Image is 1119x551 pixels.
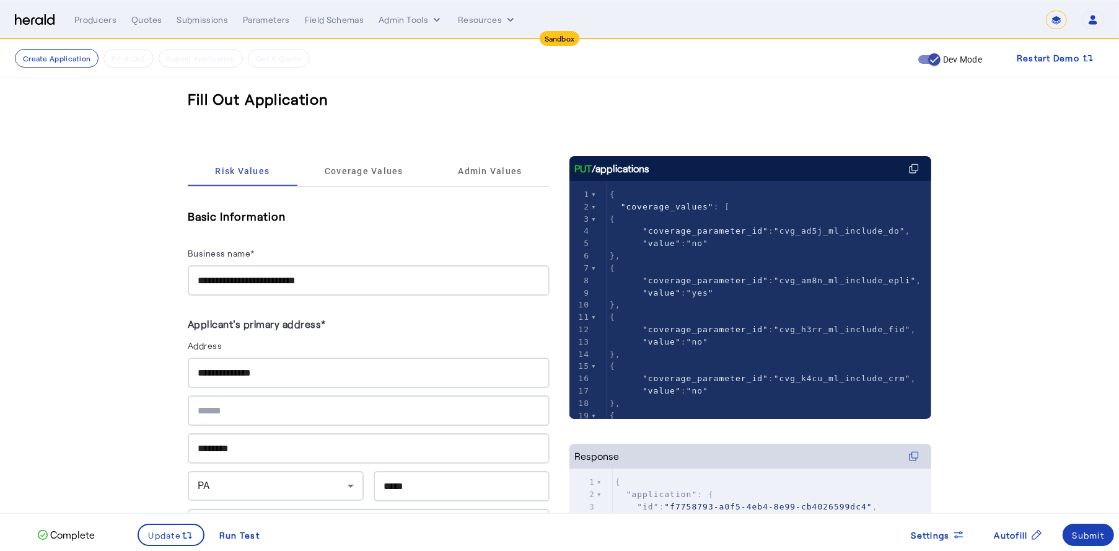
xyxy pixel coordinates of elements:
div: 3 [569,213,591,226]
span: { [610,263,615,273]
div: 1 [569,476,597,488]
span: "no" [687,337,708,346]
h3: Fill Out Application [188,89,328,109]
div: 17 [569,385,591,397]
span: "cvg_ad5j_ml_include_do" [774,226,905,236]
span: Autofill [994,529,1028,542]
span: }, [610,399,621,408]
span: "f7758793-a0f5-4eb4-8e99-cb4026599dc4" [664,502,872,511]
span: : , [615,502,878,511]
div: /applications [574,161,649,176]
div: 15 [569,360,591,372]
span: Restart Demo [1017,51,1079,66]
button: Update [138,524,205,546]
button: internal dropdown menu [379,14,443,26]
span: : , [610,276,921,285]
div: Producers [74,14,116,26]
span: : [610,239,708,248]
span: }, [610,251,621,260]
span: : [610,337,708,346]
div: 10 [569,299,591,311]
div: 9 [569,287,591,299]
button: Submit Application [159,49,243,68]
span: { [610,214,615,224]
span: { [610,411,615,420]
span: : [610,288,714,298]
div: 5 [569,237,591,250]
button: Submit [1063,524,1115,546]
p: Complete [48,527,95,542]
div: Quotes [131,14,162,26]
div: 8 [569,275,591,287]
span: { [610,361,615,371]
span: { [610,312,615,322]
div: 2 [569,488,597,501]
span: "coverage_parameter_id" [643,226,768,236]
span: : { [615,490,714,499]
span: : , [610,374,916,383]
span: PA [198,480,210,491]
span: Admin Values [459,167,522,175]
button: Resources dropdown menu [458,14,517,26]
div: Sandbox [540,31,580,46]
span: "no" [687,239,708,248]
div: 1 [569,188,591,201]
div: Parameters [243,14,290,26]
span: Risk Values [215,167,270,175]
span: Update [149,529,182,542]
span: "application" [626,490,698,499]
div: 16 [569,372,591,385]
span: "coverage_parameter_id" [643,325,768,334]
span: : [ [610,202,730,211]
span: "coverage_parameter_id" [643,374,768,383]
label: Dev Mode [941,53,982,66]
button: Fill it Out [103,49,153,68]
span: Settings [911,529,950,542]
div: 4 [569,225,591,237]
span: "coverage_values" [621,202,714,211]
div: Field Schemas [305,14,364,26]
span: "coverage_parameter_id" [643,276,768,285]
div: 3 [569,501,597,513]
span: "cvg_k4cu_ml_include_crm" [774,374,911,383]
div: 12 [569,324,591,336]
div: Submit [1073,529,1105,542]
div: 6 [569,250,591,262]
span: "id" [637,502,659,511]
div: Run Test [219,529,260,542]
span: : , [610,325,916,334]
label: Applicant's primary address* [188,318,326,330]
span: { [610,190,615,199]
span: "value" [643,288,681,298]
button: Autofill [985,524,1053,546]
span: : [610,386,708,395]
span: "cvg_h3rr_ml_include_fid" [774,325,911,334]
label: Business name* [188,248,255,258]
button: Create Application [15,49,99,68]
div: 14 [569,348,591,361]
h5: Basic Information [188,207,550,226]
span: Coverage Values [325,167,403,175]
span: }, [610,350,621,359]
span: "cvg_am8n_ml_include_epli" [774,276,916,285]
div: 2 [569,201,591,213]
div: Response [574,449,619,464]
img: Herald Logo [15,14,55,26]
span: { [615,477,621,487]
div: 18 [569,397,591,410]
label: Address [188,340,222,351]
span: PUT [574,161,592,176]
span: "value" [643,386,681,395]
span: "value" [643,337,681,346]
div: Submissions [177,14,228,26]
span: }, [610,300,621,309]
button: Run Test [209,524,270,546]
span: : , [610,226,911,236]
span: "value" [643,239,681,248]
button: Get A Quote [248,49,309,68]
button: Settings [902,524,975,546]
div: 13 [569,336,591,348]
span: "no" [687,386,708,395]
div: 7 [569,262,591,275]
div: 11 [569,311,591,324]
